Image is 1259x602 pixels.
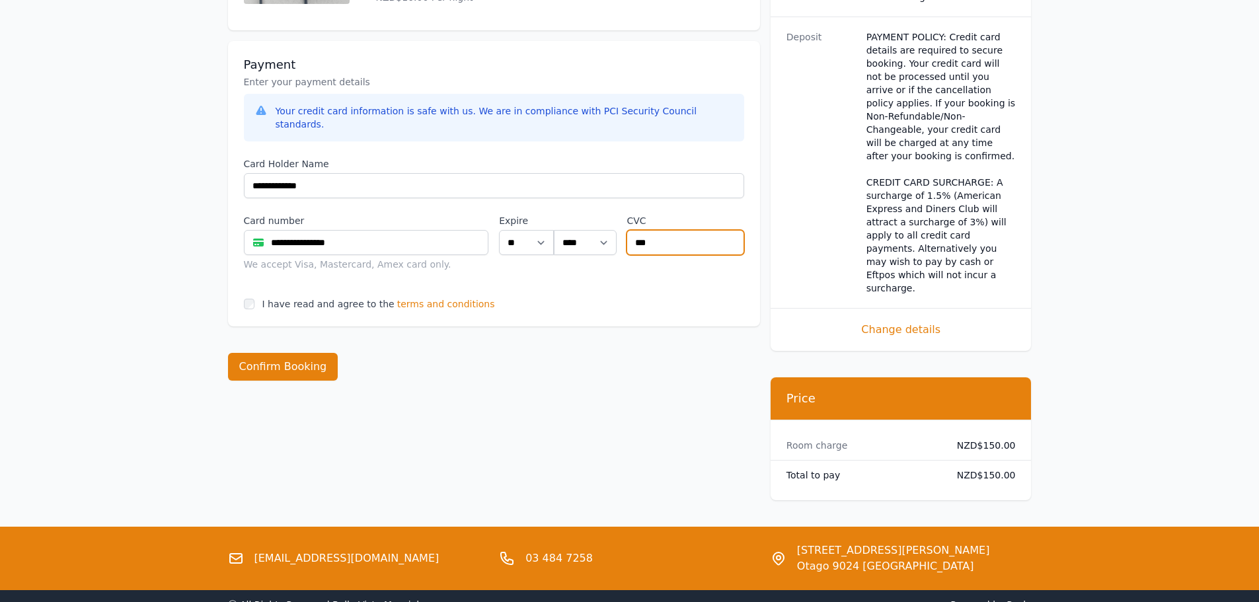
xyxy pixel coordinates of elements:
[797,543,990,558] span: [STREET_ADDRESS][PERSON_NAME]
[276,104,734,131] div: Your credit card information is safe with us. We are in compliance with PCI Security Council stan...
[786,439,936,452] dt: Room charge
[228,353,338,381] button: Confirm Booking
[786,469,936,482] dt: Total to pay
[244,57,744,73] h3: Payment
[554,214,616,227] label: .
[786,322,1016,338] span: Change details
[262,299,395,309] label: I have read and agree to the
[786,391,1016,406] h3: Price
[244,157,744,170] label: Card Holder Name
[244,75,744,89] p: Enter your payment details
[254,550,439,566] a: [EMAIL_ADDRESS][DOMAIN_NAME]
[627,214,744,227] label: CVC
[786,30,856,295] dt: Deposit
[244,214,489,227] label: Card number
[525,550,593,566] a: 03 484 7258
[499,214,554,227] label: Expire
[946,469,1016,482] dd: NZD$150.00
[946,439,1016,452] dd: NZD$150.00
[866,30,1016,295] dd: PAYMENT POLICY: Credit card details are required to secure booking. Your credit card will not be ...
[797,558,990,574] span: Otago 9024 [GEOGRAPHIC_DATA]
[244,258,489,271] div: We accept Visa, Mastercard, Amex card only.
[397,297,495,311] span: terms and conditions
